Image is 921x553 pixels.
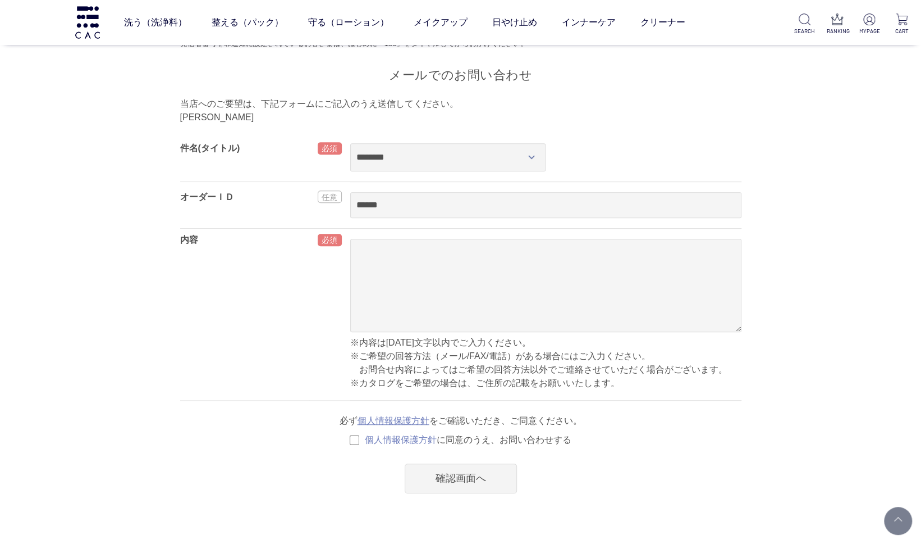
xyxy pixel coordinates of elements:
a: CART [891,13,912,35]
h2: メールでのお問い合わせ [180,67,741,83]
label: に同意のうえ、お問い合わせする [350,435,571,445]
a: 守る（ローション） [308,7,389,38]
p: ※内容は[DATE]文字以内でご入力ください。 [350,336,741,350]
a: 個人情報保護方針 [358,416,429,425]
p: RANKING [827,27,847,35]
a: 個人情報保護方針 [365,435,437,445]
a: RANKING [827,13,847,35]
a: 日やけ止め [492,7,537,38]
p: ※ご希望の回答方法（メール/FAX/電話）がある場合にはご入力ください。 [350,350,741,363]
div: [PERSON_NAME] [180,111,741,124]
label: 件名(タイトル) [180,143,240,153]
p: MYPAGE [859,27,879,35]
a: 洗う（洗浄料） [124,7,187,38]
p: ※カタログをご希望の場合は、ご住所の記載をお願いいたします。 [350,377,741,390]
div: 確認画面へ [405,464,517,493]
label: オーダーＩＤ [180,192,234,202]
p: 当店へのご要望は、下記フォームにご記入のうえ送信してください。 [180,97,741,111]
p: SEARCH [794,27,815,35]
input: 個人情報保護方針に同意のうえ、お問い合わせする [350,435,359,445]
p: CART [891,27,912,35]
a: クリーナー [640,7,685,38]
a: SEARCH [794,13,815,35]
img: logo [74,6,102,38]
a: インナーケア [562,7,616,38]
label: 内容 [180,235,198,244]
p: お問合せ内容によってはご希望の回答方法以外でご連絡させていただく場合がございます。 [359,363,741,377]
a: MYPAGE [859,13,879,35]
a: メイクアップ [414,7,468,38]
a: 整える（パック） [212,7,283,38]
p: 必ず をご確認いただき、ご同意ください。 [180,414,741,428]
